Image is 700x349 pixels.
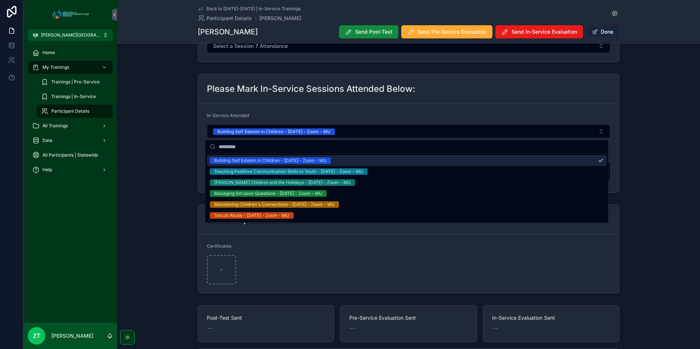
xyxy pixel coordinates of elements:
span: Home [42,50,55,56]
div: Building Self Esteem in Children - [DATE] - Zoom - MU [214,157,327,164]
a: [PERSON_NAME] [259,15,301,22]
p: [PERSON_NAME] [51,332,93,339]
span: All Participants | Statewide [42,152,98,158]
h2: Please Mark In-Service Sessions Attended Below: [207,83,415,95]
a: All Participants | Statewide [28,149,113,162]
span: Back to [DATE]-[DATE] | In-Service Trainings [206,6,301,12]
span: Send In-Service Evaluation [511,28,577,35]
span: Help [42,167,52,173]
button: Select Button [207,39,610,53]
button: Send Post-Test [339,25,398,38]
a: Data [28,134,113,147]
span: Select a Session 7 Attendance [213,42,288,50]
img: App logo [51,9,90,20]
a: Home [28,46,113,59]
a: Back to [DATE]-[DATE] | In-Service Trainings [198,6,301,12]
a: Participant Details [37,105,113,118]
span: Data [42,138,52,143]
a: My Trainings [28,61,113,74]
div: Managing Intrusive Questions - [DATE] - Zoom - MU [214,190,322,197]
button: [PERSON_NAME][GEOGRAPHIC_DATA] [28,29,113,41]
span: Send Post-Test [355,28,392,35]
span: All Trainings [42,123,68,129]
span: Certificates [207,243,231,249]
button: Unselect BUILDING_SELF_ESTEEM_IN_CHILDREN_8072025_ZOOM_MU [213,128,335,135]
a: All Trainings [28,119,113,132]
span: ZT [33,331,40,340]
a: Trainings | Pre-Service [37,75,113,89]
span: In-Service Attended [207,113,249,118]
span: In-Service Evaluation Sent [492,314,610,322]
span: Trainings | Pre-Service [51,79,100,85]
span: Trainings | In-Service [51,94,96,100]
div: Maintaining Children's Connections - [DATE] - Zoom - MU [214,201,335,208]
div: Building Self Esteem in Children - [DATE] - Zoom - MU [217,128,331,135]
span: Participant Details [51,108,89,114]
span: [PERSON_NAME][GEOGRAPHIC_DATA] [41,32,103,38]
span: Post-Test Sent [207,314,325,322]
div: Sexual Abuse - [DATE] - Zoom - MU [214,212,289,219]
button: Send In-Service Evaluation [495,25,583,38]
a: Help [28,163,113,176]
h1: [PERSON_NAME] [198,27,258,37]
a: Trainings | In-Service [37,90,113,103]
span: -- [207,323,213,333]
span: Participant Details [206,15,252,22]
button: Select Button [207,124,610,138]
div: Suggestions [205,154,608,222]
span: -- [492,323,498,333]
span: Send Pre-Service Evaluation [417,28,487,35]
span: My Trainings [42,64,69,70]
a: Participant Details [198,15,252,22]
button: Done [586,25,619,38]
span: Pre-Service Evaluation Sent [349,314,468,322]
button: Send Pre-Service Evaluation [401,25,492,38]
span: -- [349,323,355,333]
div: scrollable content [23,41,117,186]
div: [PERSON_NAME] Children and the Holidays - [DATE] - Zoom - MU [214,179,351,186]
div: Teaching Posititve Communication Skills to Youth - [DATE] - Zoom - MU [214,168,363,175]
